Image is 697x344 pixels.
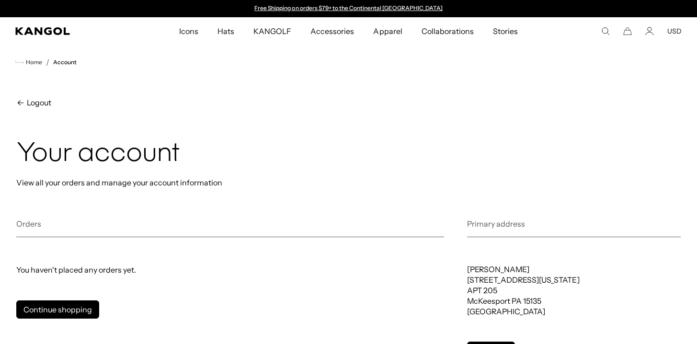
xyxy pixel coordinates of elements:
[253,17,291,45] span: KANGOLF
[422,17,474,45] span: Collaborations
[179,17,198,45] span: Icons
[15,27,118,35] a: Kangol
[601,27,610,35] summary: Search here
[16,218,444,237] h2: Orders
[16,300,99,319] a: Continue shopping
[250,5,447,12] div: 1 of 2
[373,17,402,45] span: Apparel
[467,218,681,237] h2: Primary address
[217,17,234,45] span: Hats
[467,264,681,317] p: [PERSON_NAME] [STREET_ADDRESS][US_STATE] APT 205 McKeesport PA 15135 [GEOGRAPHIC_DATA]
[24,59,42,66] span: Home
[483,17,527,45] a: Stories
[15,58,42,67] a: Home
[310,17,354,45] span: Accessories
[244,17,301,45] a: KANGOLF
[645,27,654,35] a: Account
[667,27,682,35] button: USD
[25,97,51,108] span: Logout
[493,17,518,45] span: Stories
[623,27,632,35] button: Cart
[42,57,49,68] li: /
[364,17,411,45] a: Apparel
[16,245,444,295] div: You haven't placed any orders yet.
[53,59,77,66] a: Account
[412,17,483,45] a: Collaborations
[250,5,447,12] div: Announcement
[170,17,208,45] a: Icons
[254,4,443,11] a: Free Shipping on orders $79+ to the Continental [GEOGRAPHIC_DATA]
[250,5,447,12] slideshow-component: Announcement bar
[208,17,244,45] a: Hats
[301,17,364,45] a: Accessories
[16,139,681,170] h1: Your account
[16,177,681,188] div: View all your orders and manage your account information
[16,97,681,108] a: Logout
